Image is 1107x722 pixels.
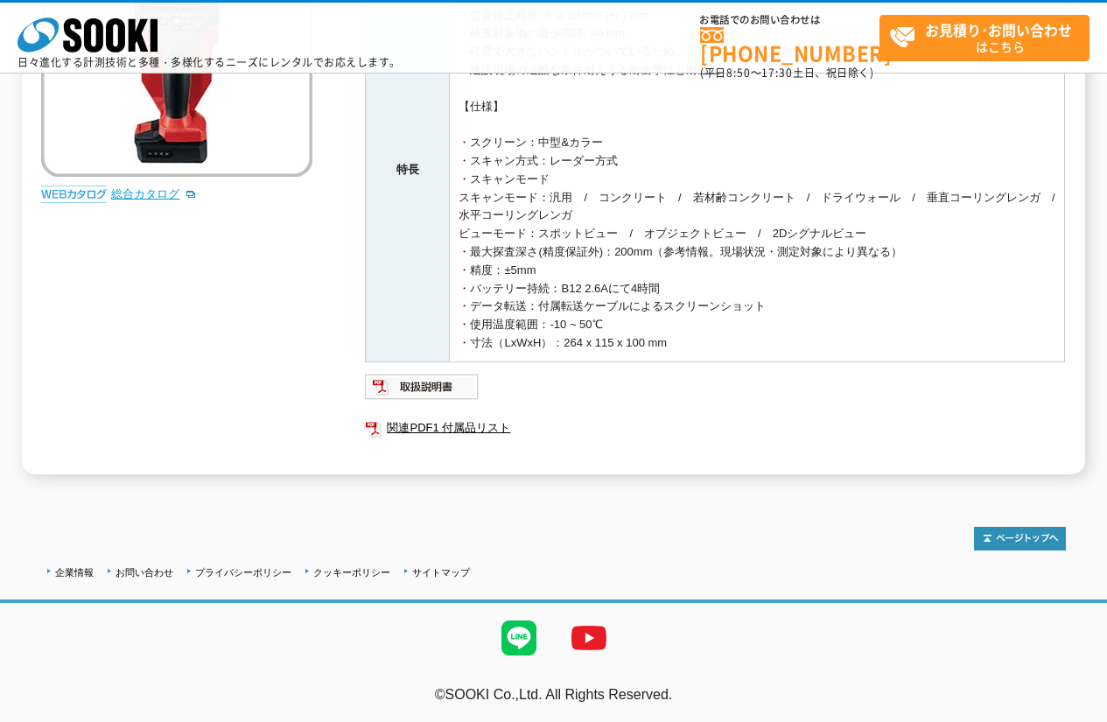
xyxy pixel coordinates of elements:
a: サイトマップ [412,567,470,578]
img: 取扱説明書 [365,373,480,401]
img: YouTube [554,603,624,673]
a: プライバシーポリシー [195,567,291,578]
a: お問い合わせ [116,567,173,578]
a: [PHONE_NUMBER] [700,27,879,63]
a: テストMail [1040,704,1107,719]
img: webカタログ [41,186,107,203]
a: お見積り･お問い合わせはこちら [879,15,1089,61]
a: 取扱説明書 [365,384,480,397]
img: トップページへ [974,527,1066,550]
p: 日々進化する計測技術と多種・多様化するニーズにレンタルでお応えします。 [18,57,401,67]
a: 総合カタログ [111,187,197,200]
span: お電話でのお問い合わせは [700,15,879,25]
a: 企業情報 [55,567,94,578]
strong: お見積り･お問い合わせ [925,19,1072,40]
span: はこちら [889,16,1089,60]
a: 関連PDF1 付属品リスト [365,417,1065,439]
span: 17:30 [761,65,793,81]
img: LINE [484,603,554,673]
a: クッキーポリシー [313,567,390,578]
span: 8:50 [726,65,751,81]
span: (平日 ～ 土日、祝日除く) [700,65,873,81]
